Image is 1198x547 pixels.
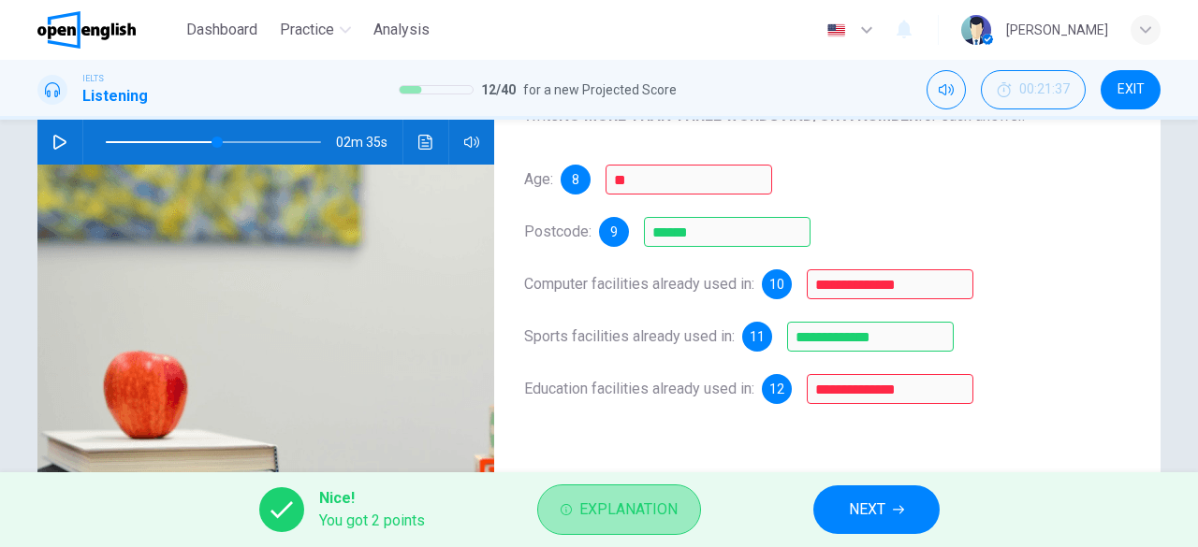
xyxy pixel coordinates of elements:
[825,23,848,37] img: en
[579,497,678,523] span: Explanation
[319,510,425,532] span: You got 2 points
[524,380,754,397] span: Education facilities already used in:
[82,85,148,108] h1: Listening
[807,374,973,404] input: college; further education college;
[524,170,553,188] span: Age:
[481,79,516,101] span: 12 / 40
[319,487,425,510] span: Nice!
[961,15,991,45] img: Profile picture
[606,165,772,194] input: 59; fifty nine;
[981,70,1086,109] div: Hide
[1118,82,1145,97] span: EXIT
[37,11,136,49] img: OpenEnglish logo
[813,485,940,534] button: NEXT
[769,382,784,396] span: 12
[572,173,579,186] span: 8
[37,11,179,49] a: OpenEnglish logo
[981,70,1086,109] button: 00:21:37
[82,72,104,85] span: IELTS
[1006,19,1108,41] div: [PERSON_NAME]
[186,19,257,41] span: Dashboard
[787,322,954,352] input: swimming pool;
[1019,82,1070,97] span: 00:21:37
[537,484,701,535] button: Explanation
[366,13,437,47] button: Analysis
[524,223,592,240] span: Postcode:
[179,13,265,47] button: Dashboard
[524,327,735,345] span: Sports facilities already used in:
[1101,70,1161,109] button: EXIT
[272,13,358,47] button: Practice
[280,19,334,41] span: Practice
[769,278,784,291] span: 10
[524,275,754,293] span: Computer facilities already used in:
[373,19,430,41] span: Analysis
[610,225,618,238] span: 9
[523,79,677,101] span: for a new Projected Score
[750,330,765,343] span: 11
[849,497,885,523] span: NEXT
[807,269,973,299] input: library; local library;
[411,120,441,165] button: Click to see the audio transcription
[644,217,811,247] input: HA87UP
[927,70,966,109] div: Mute
[336,120,402,165] span: 02m 35s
